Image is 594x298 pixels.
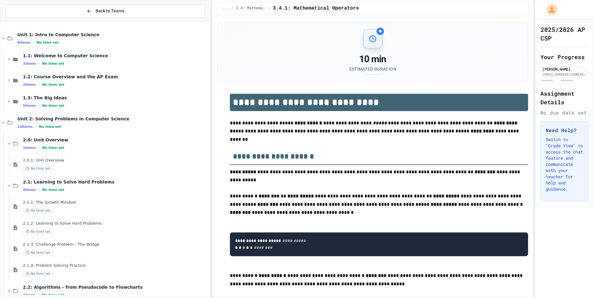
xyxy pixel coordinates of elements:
h1: 2025/2026 AP CSP [540,25,588,42]
h2: Assignment Details [540,89,588,106]
span: No time set [39,125,61,129]
span: / [231,6,233,11]
span: No time set [42,146,64,150]
h3: Need Help? [546,127,583,134]
span: • [38,82,40,87]
div: No due date set [540,109,588,116]
iframe: chat widget [568,273,588,292]
span: 2.0.1: Unit Overview [23,158,209,163]
span: No time set [23,208,53,214]
span: Unit 2: Solving Problems in Computer Science [17,116,209,122]
span: • [38,61,40,66]
span: 2.2: Algorithms - from Pseudocode to Flowcharts [23,284,209,290]
button: Back to Teams [6,4,205,18]
span: • [38,187,40,192]
span: 4 items [23,188,36,192]
span: No time set [23,271,53,277]
div: Estimated Duration [349,66,396,72]
span: 2 items [23,83,36,87]
span: 2.1.4: Problem Solving Practice [23,263,209,268]
span: 1.1: Welcome to Computer Science [23,53,209,58]
span: 1.3: The Big Ideas [23,95,209,101]
span: 1.2: Course Overview and the AP Exam [23,74,209,80]
span: 3.4.1: Mathematical Operators [273,5,359,12]
span: Back to Teams [96,8,124,14]
span: ... [222,6,229,11]
span: 5 items [23,104,36,108]
span: 2.1.3: Challenge Problem - The Bridge [23,242,209,247]
p: Switch to "Grade View" to access the chat feature and communicate with your teacher for help and ... [546,136,583,192]
span: 1 items [23,62,36,66]
span: No time set [42,104,64,108]
span: / [268,6,270,11]
h2: Your Progress [540,53,588,61]
div: 10 min [349,54,396,65]
span: • [38,292,40,297]
span: No time set [42,188,64,192]
span: • [38,145,40,150]
span: No time set [37,41,59,45]
span: 2.1: Learning to Solve Hard Problems [23,179,209,185]
span: No time set [42,293,64,297]
span: 2.0: Unit Overview [23,137,209,143]
span: 2.1.2: Learning to Solve Hard Problems [23,221,209,226]
span: • [33,40,34,45]
span: 1 items [23,146,36,150]
span: Unit 1: Intro to Computer Science [17,32,209,37]
span: • [35,124,37,129]
span: No time set [23,229,53,235]
span: 13 items [17,125,33,129]
span: No time set [23,166,53,171]
span: No time set [42,62,64,66]
div: My Account [540,2,559,17]
div: [EMAIL_ADDRESS][DOMAIN_NAME] [542,72,587,77]
span: No time set [42,83,64,87]
span: 8 items [17,41,30,45]
span: 4 items [23,293,36,297]
div: [PERSON_NAME] [542,66,587,72]
span: 3.4: Mathematical Operators [236,6,265,11]
span: • [38,103,40,108]
span: No time set [23,250,53,256]
iframe: chat widget [543,246,588,273]
span: 2.1.1: The Growth Mindset [23,200,209,205]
